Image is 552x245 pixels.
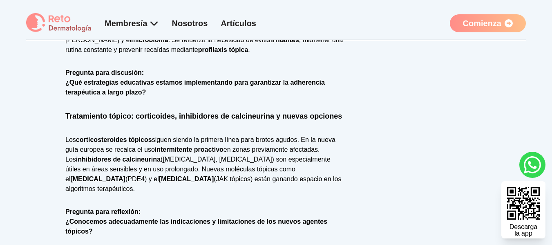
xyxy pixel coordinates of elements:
div: Descarga la app [510,224,537,237]
strong: microbioma [131,36,168,43]
strong: ¿Conocemos adecuadamente las indicaciones y limitaciones de los nuevos agentes tópicos? [65,218,327,235]
p: Los siguen siendo la primera línea para brotes agudos. En la nueva guía europea se recalca el uso... [65,135,346,194]
a: Comienza [450,14,526,32]
a: Nosotros [172,19,208,28]
img: logo Reto dermatología [26,13,92,33]
a: whatsapp button [519,152,545,178]
strong: Pregunta para discusión: [65,69,144,76]
strong: irritantes [271,36,299,43]
strong: [MEDICAL_DATA] [70,175,125,182]
strong: intermitente proactivo [155,146,223,153]
strong: Pregunta para reflexión: [65,208,141,215]
strong: ¿Qué estrategias educativas estamos implementando para garantizar la adherencia terapéutica a lar... [65,79,325,96]
strong: inhibidores de calcineurina [76,156,161,163]
strong: profilaxis tópica [198,46,248,53]
strong: corticosteroides tópicos [76,136,152,143]
div: Membresía [105,18,159,29]
h2: Tratamiento tópico: corticoides, inhibidores de calcineurina y nuevas opciones [65,110,346,122]
a: Artículos [221,19,256,28]
strong: [MEDICAL_DATA] [159,175,214,182]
